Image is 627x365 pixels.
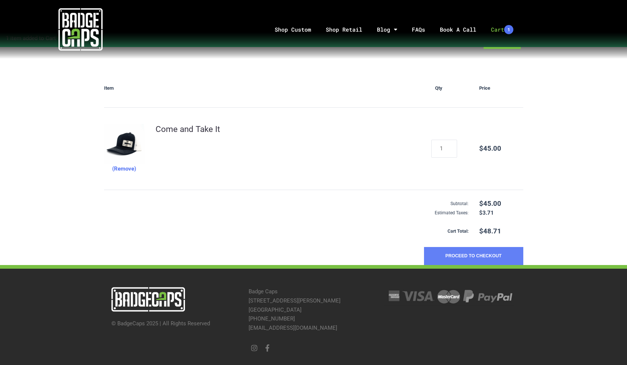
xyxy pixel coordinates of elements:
[479,199,523,208] span: $45.00
[58,7,103,51] img: badgecaps white logo with green acccent
[479,208,523,218] span: $3.71
[479,69,523,108] div: Price
[104,199,474,208] span: Subtotal:
[112,164,136,173] button: (Remove)
[104,208,474,218] span: Estimated Taxes:
[435,69,479,108] div: Qty
[370,10,405,49] a: Blog
[111,287,185,312] img: badgecaps horizontal logo with green accent
[111,319,241,328] p: © BadgeCaps 2025 | All Rights Reserved
[161,10,627,49] nav: Menu
[479,144,523,153] div: $45.00
[405,10,432,49] a: FAQs
[104,69,435,108] div: Item
[384,287,514,305] img: Credit Cards Accepted
[104,227,474,236] span: Cart Total:
[479,227,523,236] span: $48.71
[249,325,337,331] a: [EMAIL_ADDRESS][DOMAIN_NAME]
[432,10,484,49] a: Book A Call
[249,288,341,313] a: Badge Caps[STREET_ADDRESS][PERSON_NAME][GEOGRAPHIC_DATA]
[484,10,521,49] a: Cart1
[267,10,318,49] a: Shop Custom
[156,124,220,134] a: Come and Take It
[590,330,627,365] iframe: Chat Widget
[249,315,295,322] a: [PHONE_NUMBER]
[424,247,523,265] button: Proceed to Checkout
[318,10,370,49] a: Shop Retail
